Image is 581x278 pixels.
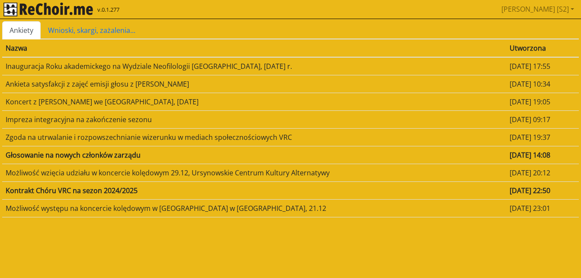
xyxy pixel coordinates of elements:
[506,181,579,199] td: [DATE] 22:50
[41,21,143,39] a: Wnioski, skargi, zażalenia...
[2,93,506,110] td: Koncert z [PERSON_NAME] we [GEOGRAPHIC_DATA], [DATE]
[506,146,579,164] td: [DATE] 14:08
[97,6,119,14] span: v.0.1.277
[498,0,578,18] a: [PERSON_NAME] [S2]
[2,110,506,128] td: Impreza integracyjna na zakończenie sezonu
[3,3,93,16] img: rekłajer mi
[2,75,506,93] td: Ankieta satysfakcji z zajęć emisji głosu z [PERSON_NAME]
[6,43,503,53] div: Nazwa
[506,128,579,146] td: [DATE] 19:37
[2,21,41,39] a: Ankiety
[2,181,506,199] td: Kontrakt Chóru VRC na sezon 2024/2025
[510,43,575,53] div: Utworzona
[2,164,506,181] td: Możliwość wzięcia udziału w koncercie kolędowym 29.12, Ursynowskie Centrum Kultury Alternatywy
[506,164,579,181] td: [DATE] 20:12
[506,199,579,217] td: [DATE] 23:01
[506,93,579,110] td: [DATE] 19:05
[506,110,579,128] td: [DATE] 09:17
[506,75,579,93] td: [DATE] 10:34
[2,199,506,217] td: Możliwość występu na koncercie kolędowym w [GEOGRAPHIC_DATA] w [GEOGRAPHIC_DATA], 21.12
[2,128,506,146] td: Zgoda na utrwalanie i rozpowszechnianie wizerunku w mediach społecznościowych VRC
[2,146,506,164] td: Głosowanie na nowych członków zarządu
[2,57,506,75] td: Inauguracja Roku akademickego na Wydziale Neofilologii [GEOGRAPHIC_DATA], [DATE] r.
[506,57,579,75] td: [DATE] 17:55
